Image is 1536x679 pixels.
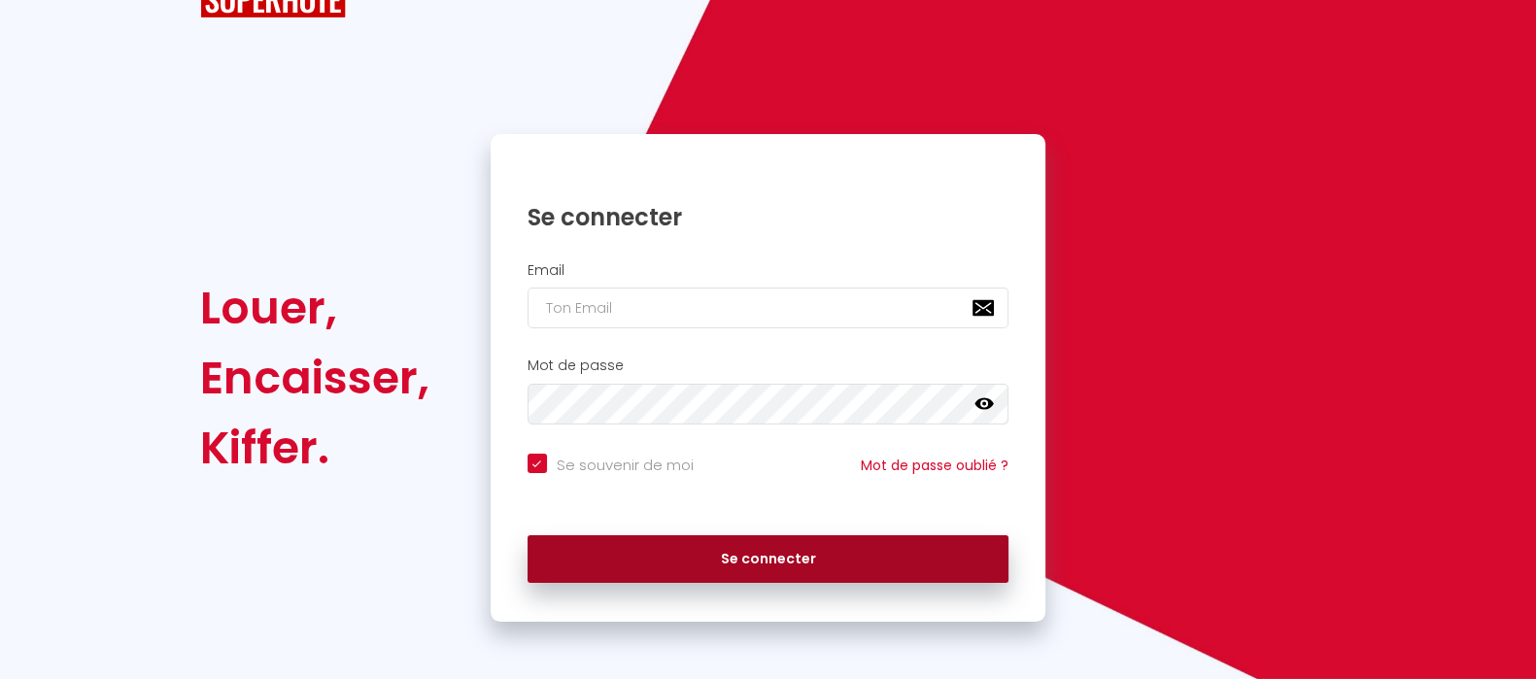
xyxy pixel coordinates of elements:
[200,413,429,483] div: Kiffer.
[528,262,1009,279] h2: Email
[861,456,1008,475] a: Mot de passe oublié ?
[528,535,1009,584] button: Se connecter
[528,288,1009,328] input: Ton Email
[528,202,1009,232] h1: Se connecter
[200,343,429,413] div: Encaisser,
[200,273,429,343] div: Louer,
[528,357,1009,374] h2: Mot de passe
